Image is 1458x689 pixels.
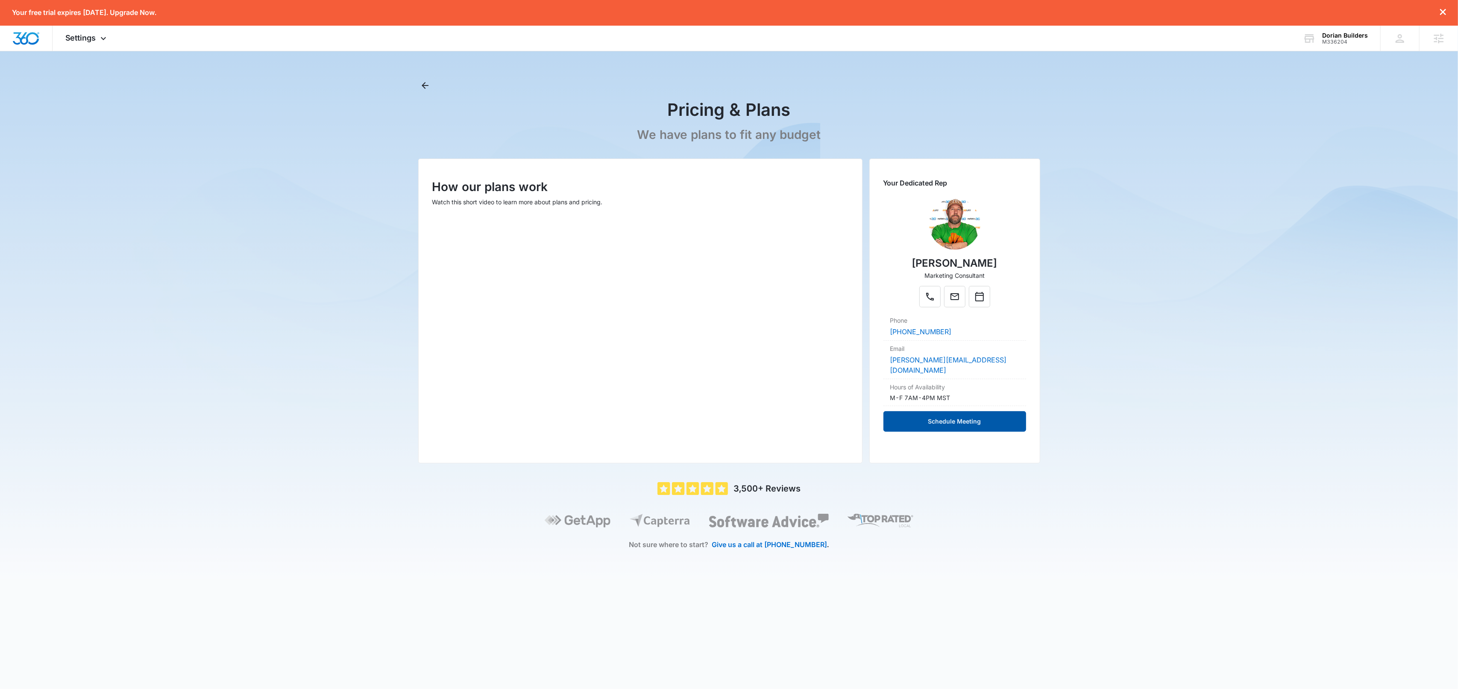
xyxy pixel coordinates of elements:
div: Email[PERSON_NAME][EMAIL_ADDRESS][DOMAIN_NAME] [883,341,1026,379]
img: Software Advice [709,514,829,527]
dt: Email [890,344,1019,353]
h1: Pricing & Plans [668,99,791,121]
button: Schedule Meeting [883,411,1026,432]
img: Justin Zochniak [929,198,980,250]
p: Your free trial expires [DATE]. Upgrade Now. [12,9,156,17]
dt: Phone [890,316,1019,325]
div: Hours of AvailabilityM-F 7AM-4PM MST [883,379,1026,406]
div: account name [1322,32,1368,39]
p: How our plans work [432,178,848,196]
span: Settings [65,33,96,42]
div: Settings [53,26,121,51]
button: Phone [919,286,941,307]
img: Top Rated Local [848,514,913,527]
p: M-F 7AM-4PM MST [890,393,950,402]
div: Phone[PHONE_NUMBER] [883,312,1026,341]
dt: Hours of Availability [890,383,1019,392]
div: account id [1322,39,1368,45]
button: Mail [944,286,965,307]
button: Calendar [969,286,990,307]
a: [PHONE_NUMBER] [890,327,952,336]
p: Not sure where to start? [629,539,709,550]
p: . [712,539,829,550]
p: Marketing Consultant [924,271,985,280]
p: We have plans to fit any budget [637,127,821,142]
p: 3,500+ Reviews [733,482,801,495]
p: Watch this short video to learn more about plans and pricing. [432,197,848,206]
button: Back [418,79,432,92]
iframe: How our plans work [432,215,848,449]
a: [PERSON_NAME][EMAIL_ADDRESS][DOMAIN_NAME] [890,356,1007,374]
button: dismiss this dialog [1440,9,1446,17]
p: Your Dedicated Rep [883,178,1026,188]
p: [PERSON_NAME] [912,256,997,271]
img: Capterra [629,514,690,527]
a: Give us a call at [PHONE_NUMBER] [712,540,827,549]
img: GetApp [545,514,610,527]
